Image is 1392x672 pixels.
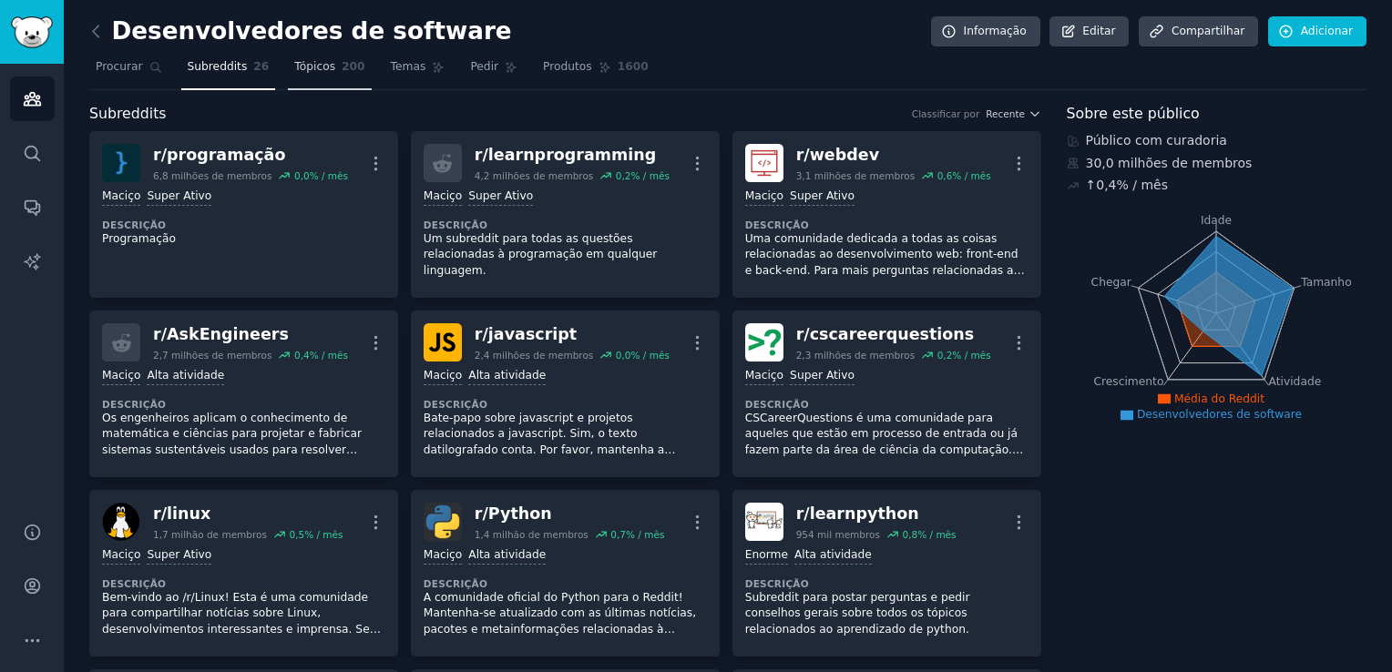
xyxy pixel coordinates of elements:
[102,368,140,385] div: Maciço
[475,323,670,346] div: r/ javascript
[1082,24,1115,40] font: Editar
[796,349,915,361] div: 2,3 milhões de membros
[96,59,143,76] span: Procurar
[937,169,991,182] div: 0,6% / mês
[424,219,707,231] dt: Descrição
[153,528,267,541] div: 1,7 milhão de membros
[986,107,1025,120] span: Recente
[253,59,269,76] span: 26
[1268,375,1321,388] tspan: Atividade
[1174,392,1264,405] span: Média do Reddit
[294,169,348,182] div: 0,0% / mês
[153,323,348,346] div: r/ AskEngineers
[102,231,385,248] p: Programação
[1086,176,1168,195] div: ↑0,4% / mês
[475,528,589,541] div: 1,4 milhão de membros
[424,590,707,638] p: A comunidade oficial do Python para o Reddit! Mantenha-se atualizado com as últimas notícias, pac...
[745,231,1029,280] p: Uma comunidade dedicada a todas as coisas relacionadas ao desenvolvimento web: front-end e back-e...
[1172,24,1244,40] font: Compartilhar
[342,59,365,76] span: 200
[475,503,665,525] div: r/ Python
[1086,154,1253,173] font: 30,0 milhões de membros
[610,528,664,541] div: 0,7% / mês
[102,219,385,231] dt: Descrição
[794,547,872,565] div: Alta atividade
[1301,24,1353,40] font: Adicionar
[1067,103,1200,126] span: Sobre este público
[986,107,1040,120] button: Recente
[475,169,593,182] div: 4,2 milhões de membros
[89,53,169,90] a: Procurar
[102,411,385,459] p: Os engenheiros aplicam o conhecimento de matemática e ciências para projetar e fabricar sistemas ...
[745,577,1029,590] dt: Descrição
[912,107,979,120] div: Classificar por
[89,131,398,298] a: programaçãor/programação6,8 milhões de membros0,0% / mêsMaciçoSuper AtivoDescriçãoProgramação
[732,131,1041,298] a: Desenvolvimento Webr/webdev3,1 milhões de membros0,6% / mêsMaciçoSuper AtivoDescriçãoUma comunida...
[475,144,670,167] div: r/ learnprogramming
[294,59,335,76] span: Tópicos
[796,169,915,182] div: 3,1 milhões de membros
[11,16,53,48] img: Logotipo do GummySearch
[153,349,271,361] div: 2,7 milhões de membros
[796,503,957,525] div: r/ learnpython
[384,53,452,90] a: Temas
[102,188,140,206] div: Maciço
[424,547,462,565] div: Maciço
[153,503,343,525] div: r/ linux
[424,411,707,459] p: Bate-papo sobre javascript e projetos relacionados a javascript. Sim, o texto datilografado conta...
[411,131,720,298] a: r/learnprogramming4,2 milhões de membros0,2% / mêsMaciçoSuper AtivoDescriçãoUm subreddit para tod...
[147,547,211,565] div: Super Ativo
[616,349,670,361] div: 0,0% / mês
[468,188,533,206] div: Super Ativo
[1137,408,1302,421] span: Desenvolvedores de software
[102,577,385,590] dt: Descrição
[543,59,592,76] span: Produtos
[1200,214,1231,227] tspan: Idade
[112,17,512,46] font: Desenvolvedores de software
[796,144,991,167] div: r/ webdev
[745,411,1029,459] p: CSCareerQuestions é uma comunidade para aqueles que estão em processo de entrada ou já fazem part...
[745,144,783,182] img: Desenvolvimento Web
[1093,375,1163,388] tspan: Crescimento
[745,398,1029,411] dt: Descrição
[153,144,348,167] div: r/programação
[1049,16,1129,47] a: Editar
[732,490,1041,657] a: aprenderpythonr/learnpython954 mil membros0,8% / mêsEnormeAlta atividadeDescriçãoSubreddit para p...
[1139,16,1258,47] a: Compartilhar
[745,219,1029,231] dt: Descrição
[424,503,462,541] img: Pitão
[1268,16,1366,47] a: Adicionar
[616,169,670,182] div: 0,2% / mês
[424,398,707,411] dt: Descrição
[102,398,385,411] dt: Descrição
[391,59,426,76] span: Temas
[181,53,276,90] a: Subreddits26
[153,169,271,182] div: 6,8 milhões de membros
[475,349,593,361] div: 2,4 milhões de membros
[1090,275,1131,288] tspan: Chegar
[903,528,957,541] div: 0,8% / mês
[745,323,783,361] img: cscareerperguntas
[745,503,783,541] img: aprenderpython
[931,16,1040,47] a: Informação
[294,349,348,361] div: 0,4% / mês
[424,188,462,206] div: Maciço
[790,368,855,385] div: Super Ativo
[288,53,371,90] a: Tópicos200
[745,547,788,565] div: Enorme
[188,59,248,76] span: Subreddits
[424,231,707,280] p: Um subreddit para todas as questões relacionadas à programação em qualquer linguagem.
[537,53,655,90] a: Produtos1600
[732,311,1041,477] a: cscareerperguntasr/cscareerquestions2,3 milhões de membros0,2% / mêsMaciçoSuper AtivoDescriçãoCSC...
[102,144,140,182] img: programação
[1086,131,1227,150] font: Público com curadoria
[89,490,398,657] a: linuxr/linux1,7 milhão de membros0,5% / mêsMaciçoSuper AtivoDescriçãoBem-vindo ao /r/Linux! Esta ...
[147,368,224,385] div: Alta atividade
[796,323,991,346] div: r/ cscareerquestions
[424,577,707,590] dt: Descrição
[89,103,167,126] span: Subreddits
[147,188,211,206] div: Super Ativo
[102,503,140,541] img: linux
[411,311,720,477] a: Javascriptr/javascript2,4 milhões de membros0,0% / mêsMaciçoAlta atividadeDescriçãoBate-papo sobr...
[102,547,140,565] div: Maciço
